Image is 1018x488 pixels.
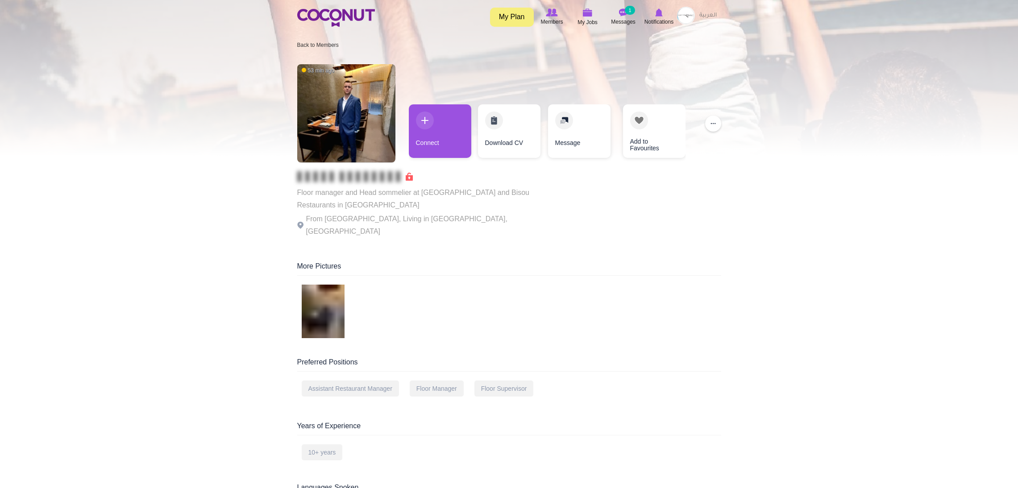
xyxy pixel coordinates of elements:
[474,380,534,397] div: Floor Supervisor
[641,7,677,27] a: Notifications Notifications
[583,8,593,17] img: My Jobs
[297,172,413,181] span: Connect to Unlock the Profile
[410,380,464,397] div: Floor Manager
[578,18,598,27] span: My Jobs
[297,213,543,238] p: From [GEOGRAPHIC_DATA], Living in [GEOGRAPHIC_DATA], [GEOGRAPHIC_DATA]
[623,104,686,158] a: Add to Favourites
[606,7,641,27] a: Messages Messages 1
[547,104,610,162] div: 3 / 4
[297,261,721,276] div: More Pictures
[297,42,339,48] a: Back to Members
[619,8,628,17] img: Messages
[570,7,606,28] a: My Jobs My Jobs
[540,17,563,26] span: Members
[478,104,540,162] div: 2 / 4
[297,9,375,27] img: Home
[297,357,721,372] div: Preferred Positions
[644,17,673,26] span: Notifications
[534,7,570,27] a: Browse Members Members
[490,8,534,27] a: My Plan
[302,444,343,460] div: 10+ years
[655,8,663,17] img: Notifications
[546,8,557,17] img: Browse Members
[695,7,721,25] a: العربية
[302,67,334,74] span: 53 min ago
[297,421,721,435] div: Years of Experience
[548,104,611,158] a: Message
[625,6,635,15] small: 1
[297,186,543,211] p: Floor manager and Head sommelier at [GEOGRAPHIC_DATA] and Bisou Restaurants in [GEOGRAPHIC_DATA]
[705,116,721,132] button: ...
[478,104,540,158] a: Download CV
[302,380,399,397] div: Assistant Restaurant Manager
[409,104,471,162] div: 1 / 4
[409,104,471,158] a: Connect
[616,104,679,162] div: 4 / 4
[611,17,636,26] span: Messages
